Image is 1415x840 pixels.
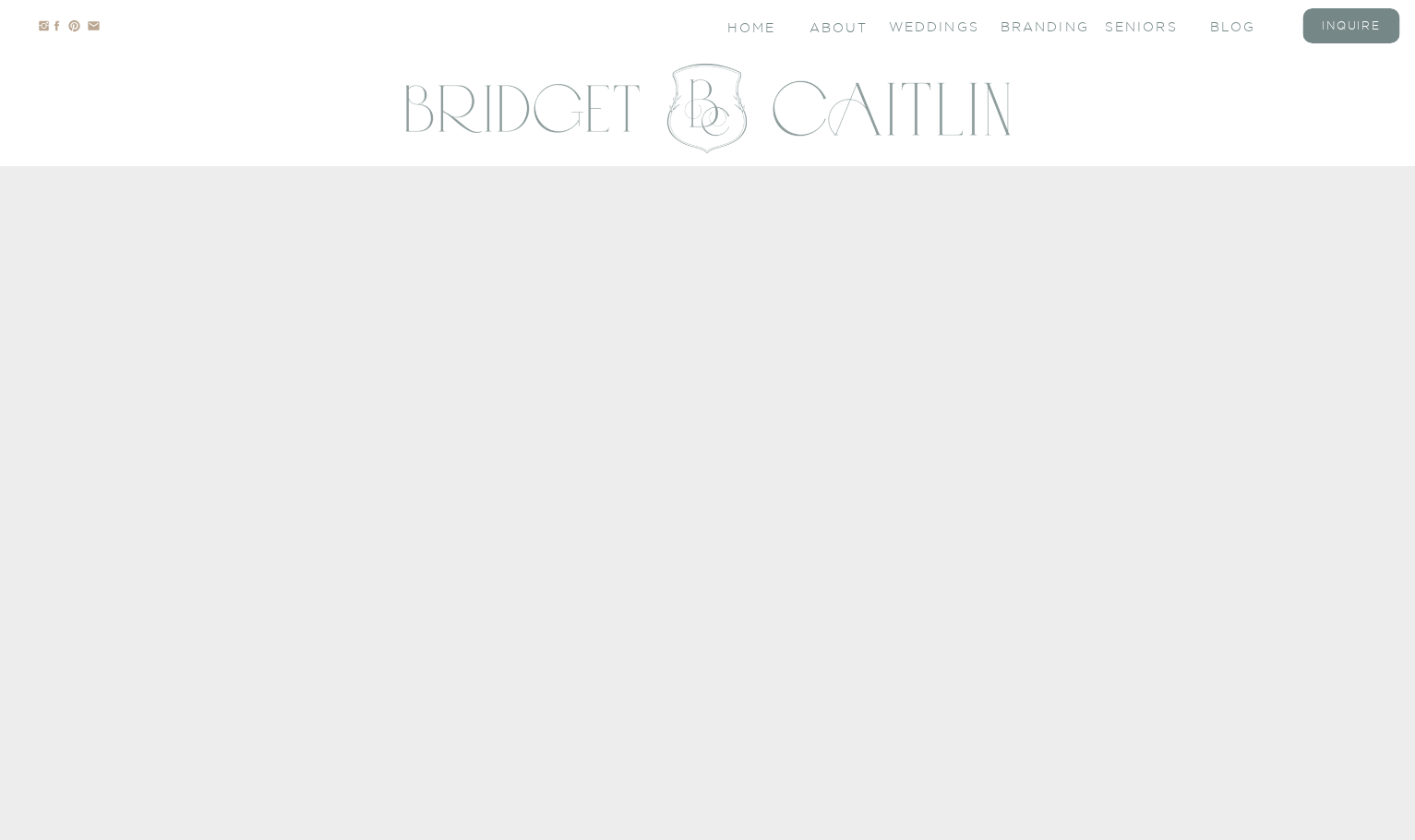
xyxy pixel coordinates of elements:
[1001,18,1074,33] a: branding
[1314,18,1388,33] a: inquire
[727,18,778,34] a: Home
[1105,18,1179,33] a: seniors
[1210,18,1284,33] a: blog
[889,18,963,33] a: Weddings
[809,18,865,34] a: About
